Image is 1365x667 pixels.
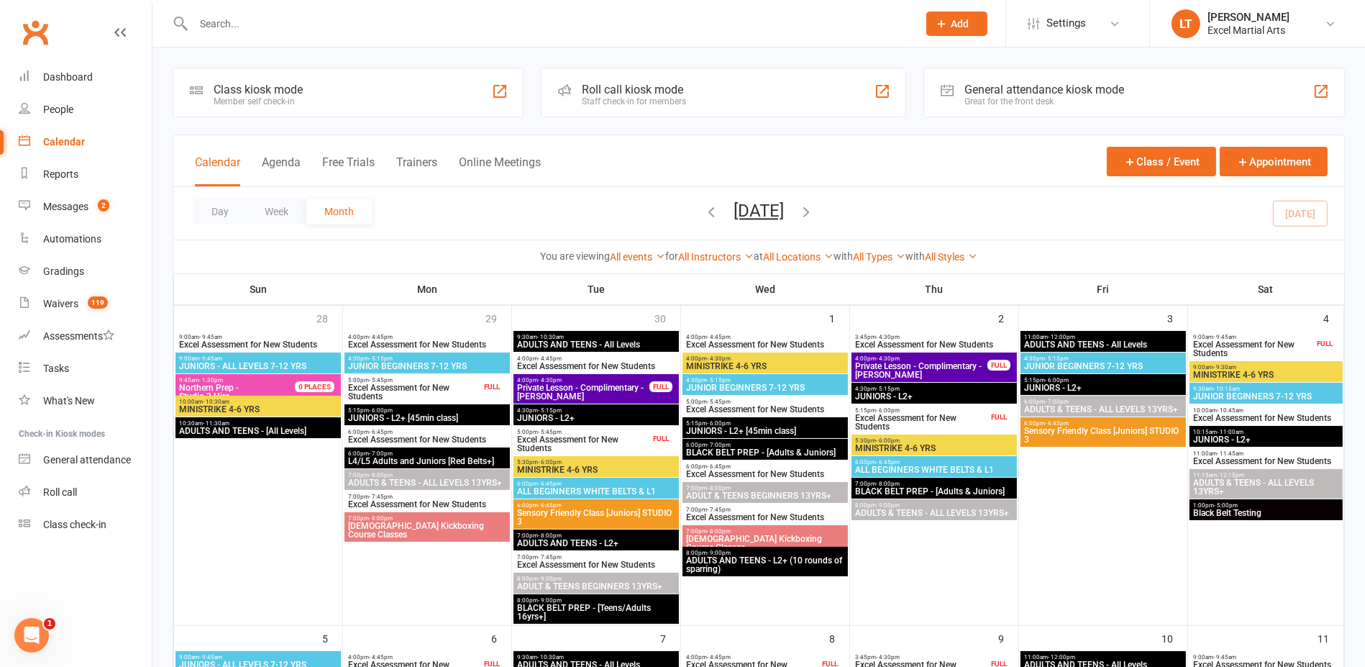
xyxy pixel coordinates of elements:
a: Calendar [19,126,152,158]
button: Appointment [1220,147,1328,176]
span: - 6:00pm [369,407,393,414]
span: 9:00am [178,334,338,340]
span: 11:00am [1023,334,1183,340]
th: Fri [1019,274,1188,304]
span: - 6:45pm [707,463,731,470]
span: 6:00pm [685,463,845,470]
span: Black Belt Testing [1192,509,1340,517]
span: 9:30am [516,654,676,661]
span: Excel Assessment for New Students [854,340,1014,349]
input: Search... [189,14,908,34]
span: Excel Assessment for New Students [516,435,650,453]
span: - 7:00pm [369,450,393,457]
span: - 9:00pm [538,597,562,604]
span: Private Lesson - Complimentary - [PERSON_NAME] [854,362,988,379]
strong: with [905,250,925,262]
a: Class kiosk mode [19,509,152,541]
span: 3:45pm [854,654,988,661]
span: 7:00pm [347,494,507,500]
span: 9:30am [516,334,676,340]
span: 4:00pm [685,355,845,362]
span: - 4:30pm [707,355,731,362]
span: 5:15pm [854,407,988,414]
span: - 9:45am [199,355,222,362]
span: - 12:00pm [1048,654,1075,661]
span: ADULTS & TEENS - ALL LEVELS 13YRS+ [1023,405,1183,414]
div: 1 [829,306,849,330]
span: - 6:00pm [1045,377,1069,384]
span: Excel Assessment for New Students [1192,340,1314,358]
span: - 5:45pm [369,377,393,384]
span: 3:45pm [854,334,1014,340]
div: 4 [1323,306,1343,330]
span: 4:00pm [516,355,676,362]
span: 4:00pm [854,355,988,362]
span: Settings [1046,7,1086,40]
span: Excel Assessment for New Students [685,470,845,478]
span: - 4:30pm [876,355,900,362]
strong: at [754,250,763,262]
a: All Instructors [678,251,754,263]
button: [DATE] [734,201,784,221]
span: MINISTRIKE 4-6 YRS [178,405,338,414]
th: Thu [850,274,1019,304]
span: - 6:45pm [538,502,562,509]
span: JUNIORS - L2+ [854,392,1014,401]
span: Sensory Friendly Class [Juniors] STUDIO 3 [516,509,676,526]
div: Great for the front desk [964,96,1124,106]
a: All Locations [763,251,834,263]
div: 11 [1318,626,1343,650]
div: 29 [485,306,511,330]
a: Assessments [19,320,152,353]
span: 4:30pm [516,407,676,414]
span: ALL BEGINNERS WHITE BELTS & L1 [854,466,1014,474]
div: [PERSON_NAME] [1207,11,1289,24]
span: - 4:45pm [369,654,393,661]
span: 9:00am [1192,334,1314,340]
div: 0 PLACES [295,381,334,392]
span: - 6:00pm [538,459,562,466]
span: JUNIOR BEGINNERS 7-12 YRS [685,384,845,392]
span: 119 [88,296,108,309]
span: - 9:00pm [707,550,731,556]
span: 4:00pm [685,654,819,661]
a: Waivers 119 [19,288,152,320]
span: JUNIOR BEGINNERS 7-12 YRS [1192,392,1340,401]
span: Add [951,18,969,30]
span: ADULTS & TEENS - ALL LEVELS 13YRS+ [854,509,1014,517]
span: - 7:00pm [1045,399,1069,405]
a: All events [610,251,665,263]
span: ADULTS & TEENS - ALL LEVELS 13YRS+ [1192,478,1340,496]
span: ADULTS AND TEENS - [All Levels] [178,427,338,435]
span: JUNIOR BEGINNERS 7-12 YRS [1023,362,1183,371]
span: - 8:00pm [707,528,731,535]
span: MINISTRIKE 4-6 YRS [854,444,1014,453]
span: JUNIORS - L2+ [516,414,676,422]
span: 1 [44,618,55,630]
span: - 7:00pm [707,442,731,448]
span: - 4:30pm [876,334,900,340]
span: 4:00pm [516,377,650,384]
span: ADULTS AND TEENS - L2+ (10 rounds of sparring) [685,556,845,573]
span: Excel Assessment for New Students [1192,457,1340,466]
span: 2 [98,199,109,212]
span: - 7:45pm [707,507,731,513]
span: - 6:45pm [538,481,562,487]
strong: You are viewing [540,250,610,262]
div: 3 [1167,306,1187,330]
span: JUNIORS - L2+ [45min class] [347,414,507,422]
span: - 5:15pm [707,377,731,384]
span: - 10:45am [1217,407,1243,414]
span: - 6:45pm [876,459,900,466]
span: ADULTS AND TEENS - All Levels [1023,340,1183,349]
span: - 5:15pm [876,386,900,392]
span: - 10:30am [537,334,564,340]
span: Excel Assessment for New Students [178,340,338,349]
div: Assessments [43,330,114,342]
div: Messages [43,201,88,212]
span: Excel Assessment for New Students [685,340,845,349]
button: Trainers [396,155,437,186]
div: FULL [480,381,503,392]
div: 2 [998,306,1018,330]
div: Member self check-in [214,96,303,106]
